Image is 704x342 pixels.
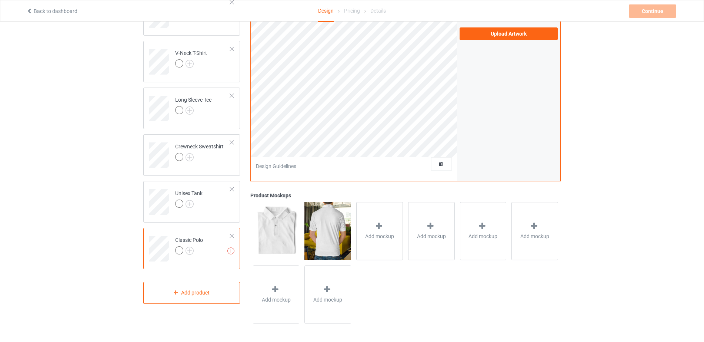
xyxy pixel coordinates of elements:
[253,202,299,260] img: regular.jpg
[262,296,291,303] span: Add mockup
[186,153,194,161] img: svg+xml;base64,PD94bWwgdmVyc2lvbj0iMS4wIiBlbmNvZGluZz0iVVRGLTgiPz4KPHN2ZyB3aWR0aD0iMjJweCIgaGVpZ2...
[143,88,240,129] div: Long Sleeve Tee
[313,296,342,303] span: Add mockup
[511,202,558,260] div: Add mockup
[250,192,561,199] div: Product Mockups
[143,181,240,223] div: Unisex Tank
[520,233,549,240] span: Add mockup
[344,0,360,21] div: Pricing
[460,202,507,260] div: Add mockup
[304,265,351,323] div: Add mockup
[175,143,224,161] div: Crewneck Sweatshirt
[186,200,194,208] img: svg+xml;base64,PD94bWwgdmVyc2lvbj0iMS4wIiBlbmNvZGluZz0iVVRGLTgiPz4KPHN2ZyB3aWR0aD0iMjJweCIgaGVpZ2...
[365,233,394,240] span: Add mockup
[408,202,455,260] div: Add mockup
[304,202,351,260] img: regular.jpg
[175,236,203,254] div: Classic Polo
[468,233,497,240] span: Add mockup
[227,247,234,254] img: exclamation icon
[175,49,207,67] div: V-Neck T-Shirt
[417,233,446,240] span: Add mockup
[186,247,194,255] img: svg+xml;base64,PD94bWwgdmVyc2lvbj0iMS4wIiBlbmNvZGluZz0iVVRGLTgiPz4KPHN2ZyB3aWR0aD0iMjJweCIgaGVpZ2...
[318,0,334,22] div: Design
[143,41,240,82] div: V-Neck T-Shirt
[356,202,403,260] div: Add mockup
[175,96,211,114] div: Long Sleeve Tee
[186,106,194,115] img: svg+xml;base64,PD94bWwgdmVyc2lvbj0iMS4wIiBlbmNvZGluZz0iVVRGLTgiPz4KPHN2ZyB3aWR0aD0iMjJweCIgaGVpZ2...
[186,60,194,68] img: svg+xml;base64,PD94bWwgdmVyc2lvbj0iMS4wIiBlbmNvZGluZz0iVVRGLTgiPz4KPHN2ZyB3aWR0aD0iMjJweCIgaGVpZ2...
[370,0,386,21] div: Details
[460,27,558,40] label: Upload Artwork
[143,228,240,269] div: Classic Polo
[26,8,77,14] a: Back to dashboard
[143,134,240,176] div: Crewneck Sweatshirt
[253,265,300,323] div: Add mockup
[143,282,240,304] div: Add product
[256,162,296,170] div: Design Guidelines
[175,190,203,207] div: Unisex Tank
